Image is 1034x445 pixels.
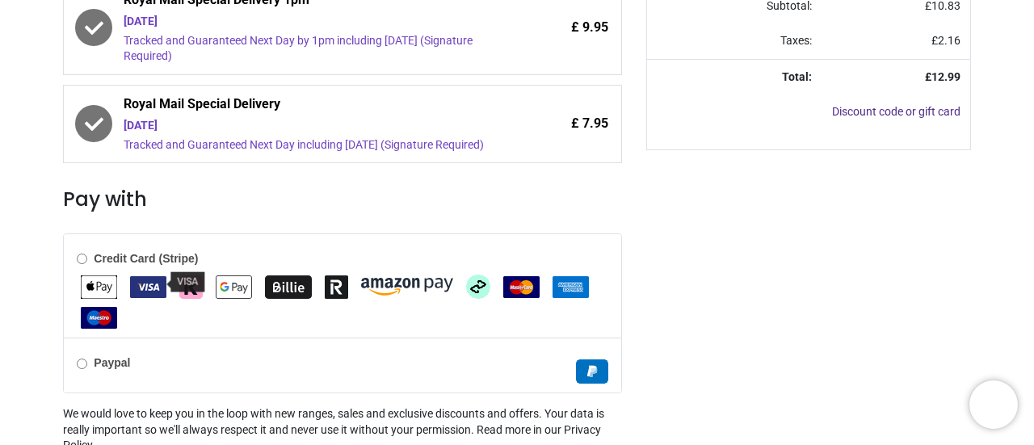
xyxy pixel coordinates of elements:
[576,359,608,384] img: Paypal
[265,275,312,299] img: Billie
[171,272,205,292] div: VISA
[94,252,198,265] b: Credit Card (Stripe)
[571,115,608,132] span: £ 7.95
[124,137,511,153] div: Tracked and Guaranteed Next Day including [DATE] (Signature Required)
[553,279,589,292] span: American Express
[130,279,166,292] span: VISA
[938,34,960,47] span: 2.16
[81,275,117,299] img: Apple Pay
[925,70,960,83] strong: £
[94,356,130,369] b: Paypal
[931,70,960,83] span: 12.99
[466,275,490,299] img: Afterpay Clearpay
[124,14,511,30] div: [DATE]
[265,279,312,292] span: Billie
[130,276,166,298] img: VISA
[124,95,511,118] span: Royal Mail Special Delivery
[503,276,540,298] img: MasterCard
[782,70,812,83] strong: Total:
[466,279,490,292] span: Afterpay Clearpay
[81,307,117,329] img: Maestro
[216,279,252,292] span: Google Pay
[832,105,960,118] a: Discount code or gift card
[361,279,453,292] span: Amazon Pay
[647,23,822,59] td: Taxes:
[503,279,540,292] span: MasterCard
[124,118,511,134] div: [DATE]
[553,276,589,298] img: American Express
[576,364,608,377] span: Paypal
[325,275,348,299] img: Revolut Pay
[361,278,453,296] img: Amazon Pay
[179,279,203,292] span: Klarna
[63,186,621,213] h3: Pay with
[325,279,348,292] span: Revolut Pay
[81,310,117,323] span: Maestro
[124,33,511,65] div: Tracked and Guaranteed Next Day by 1pm including [DATE] (Signature Required)
[77,254,87,264] input: Credit Card (Stripe)
[931,34,960,47] span: £
[571,19,608,36] span: £ 9.95
[216,275,252,299] img: Google Pay
[81,279,117,292] span: Apple Pay
[969,380,1018,429] iframe: Brevo live chat
[77,359,87,369] input: Paypal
